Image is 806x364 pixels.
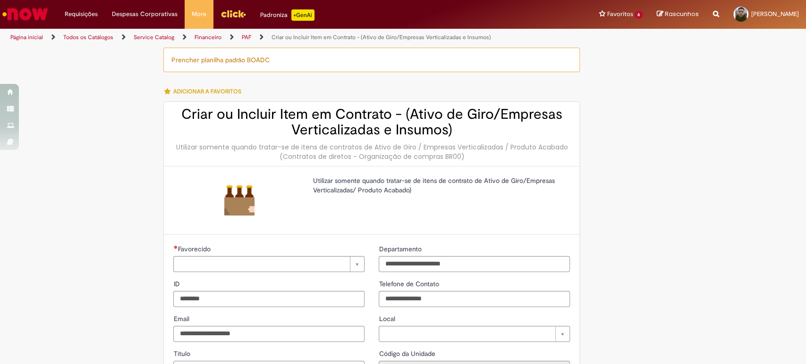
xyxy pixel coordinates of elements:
[173,349,192,358] span: Título
[665,9,699,18] span: Rascunhos
[10,33,43,41] a: Página inicial
[173,280,181,288] span: ID
[313,176,563,195] p: Utilizar somente quando tratar-se de itens de contrato de Ativo de Giro/Empresas Verticalizadas/ ...
[379,245,423,253] span: Departamento
[195,33,221,41] a: Financeiro
[271,33,491,41] a: Criar ou Incluir Item em Contrato - (Ativo de Giro/Empresas Verticalizadas e Insumos)
[173,107,570,138] h2: Criar ou Incluir Item em Contrato - (Ativo de Giro/Empresas Verticalizadas e Insumos)
[224,185,255,215] img: Criar ou Incluir Item em Contrato - (Ativo de Giro/Empresas Verticalizadas e Insumos)
[379,291,570,307] input: Telefone de Contato
[178,245,212,253] span: Necessários - Favorecido
[635,11,643,19] span: 6
[379,349,437,358] span: Somente leitura - Código da Unidade
[65,9,98,19] span: Requisições
[173,142,570,161] div: Utilizar somente quando tratar-se de itens de contratos de Ativo de Giro / Empresas Verticalizada...
[291,9,314,21] p: +GenAi
[163,48,580,72] div: Prencher planilha padrão BOADC
[1,5,50,24] img: ServiceNow
[379,349,437,358] label: Somente leitura - Código da Unidade
[379,326,570,342] a: Limpar campo Local
[173,326,365,342] input: Email
[7,29,530,46] ul: Trilhas de página
[242,33,251,41] a: PAF
[173,256,365,272] a: Limpar campo Favorecido
[379,314,397,323] span: Local
[173,314,191,323] span: Email
[260,9,314,21] div: Padroniza
[173,88,241,95] span: Adicionar a Favoritos
[751,10,799,18] span: [PERSON_NAME]
[192,9,206,19] span: More
[379,256,570,272] input: Departamento
[112,9,178,19] span: Despesas Corporativas
[63,33,113,41] a: Todos os Catálogos
[173,291,365,307] input: ID
[163,82,246,101] button: Adicionar a Favoritos
[379,280,441,288] span: Telefone de Contato
[607,9,633,19] span: Favoritos
[221,7,246,21] img: click_logo_yellow_360x200.png
[657,10,699,19] a: Rascunhos
[134,33,174,41] a: Service Catalog
[173,245,178,249] span: Necessários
